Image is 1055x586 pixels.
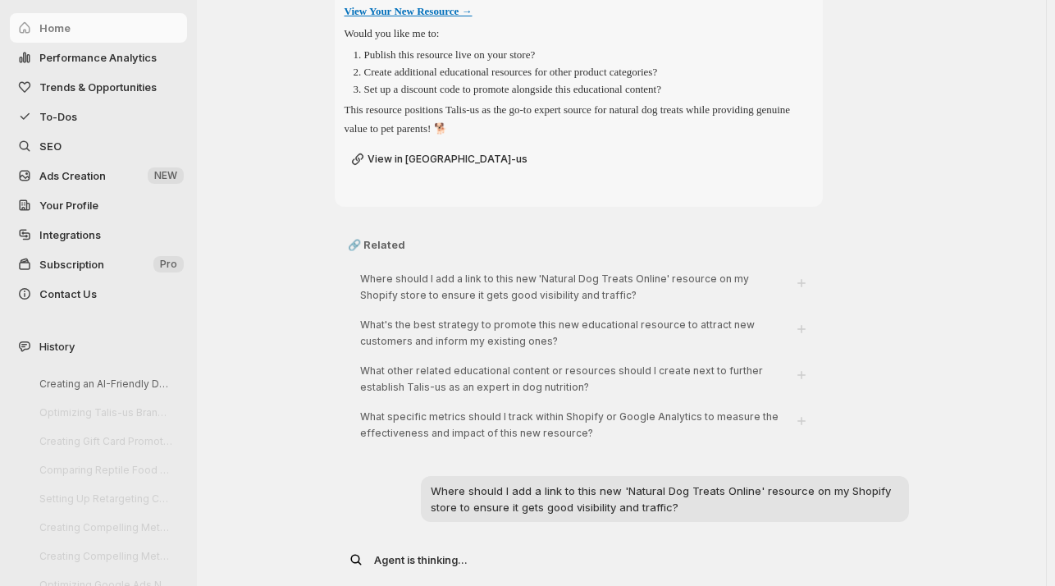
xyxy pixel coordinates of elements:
[26,371,182,396] button: Creating an AI-Friendly Dog Treat Resource
[154,169,177,182] span: NEW
[39,51,157,64] span: Performance Analytics
[26,515,182,540] button: Creating Compelling Meta Ads Creatives
[39,287,97,300] span: Contact Us
[431,483,899,515] p: Where should I add a link to this new 'Natural Dog Treats Online' resource on my Shopify store to...
[39,228,101,241] span: Integrations
[39,140,62,153] span: SEO
[10,102,187,131] button: To-Dos
[10,161,187,190] button: Ads Creation
[360,364,763,393] span: What other related educational content or resources should I create next to further establish Tal...
[10,220,187,250] a: Integrations
[364,83,661,95] p: Set up a discount code to promote alongside this educational content?
[374,552,468,568] p: Agent is thinking...
[364,48,536,61] p: Publish this resource live on your store?
[10,190,187,220] a: Your Profile
[360,272,749,301] span: Where should I add a link to this new 'Natural Dog Treats Online' resource on my Shopify store to...
[10,250,187,279] button: Subscription
[39,338,75,355] span: History
[345,101,813,137] p: This resource positions Talis-us as the go-to expert source for natural dog treats while providin...
[26,400,182,425] button: Optimizing Talis-us Brand Entity Page
[160,258,177,271] span: Pro
[345,25,813,43] p: Would you like me to:
[10,131,187,161] a: SEO
[345,148,537,171] a: View in [GEOGRAPHIC_DATA]-us
[39,258,104,271] span: Subscription
[10,279,187,309] button: Contact Us
[368,153,527,166] span: View in [GEOGRAPHIC_DATA]-us
[26,428,182,454] button: Creating Gift Card Promotions
[39,80,157,94] span: Trends & Opportunities
[360,410,779,439] span: What specific metrics should I track within Shopify or Google Analytics to measure the effectiven...
[39,169,106,182] span: Ads Creation
[348,236,810,253] p: 🔗 Related
[26,457,182,483] button: Comparing Reptile Food Vendors: Quality & Delivery
[39,110,77,123] span: To-Dos
[10,72,187,102] button: Trends & Opportunities
[345,5,473,17] a: View Your New Resource →
[10,43,187,72] button: Performance Analytics
[364,66,658,78] p: Create additional educational resources for other product categories?
[360,318,755,347] span: What's the best strategy to promote this new educational resource to attract new customers and in...
[39,199,98,212] span: Your Profile
[26,486,182,511] button: Setting Up Retargeting Campaigns
[26,543,182,569] button: Creating Compelling Meta Ad Creatives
